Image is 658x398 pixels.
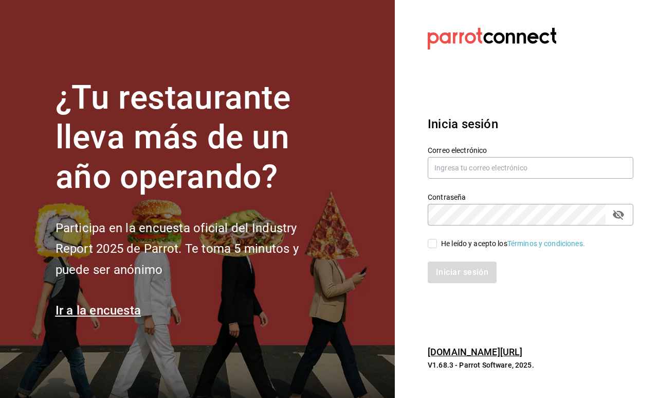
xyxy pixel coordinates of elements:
[56,303,141,318] a: Ir a la encuesta
[428,115,633,133] h3: Inicia sesión
[441,238,585,249] div: He leído y acepto los
[56,218,333,281] h2: Participa en la encuesta oficial del Industry Report 2025 de Parrot. Te toma 5 minutos y puede se...
[428,360,633,370] p: V1.68.3 - Parrot Software, 2025.
[428,347,522,357] a: [DOMAIN_NAME][URL]
[428,147,633,154] label: Correo electrónico
[507,239,585,248] a: Términos y condiciones.
[56,78,333,197] h1: ¿Tu restaurante lleva más de un año operando?
[428,194,633,201] label: Contraseña
[610,206,627,223] button: passwordField
[428,157,633,179] input: Ingresa tu correo electrónico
